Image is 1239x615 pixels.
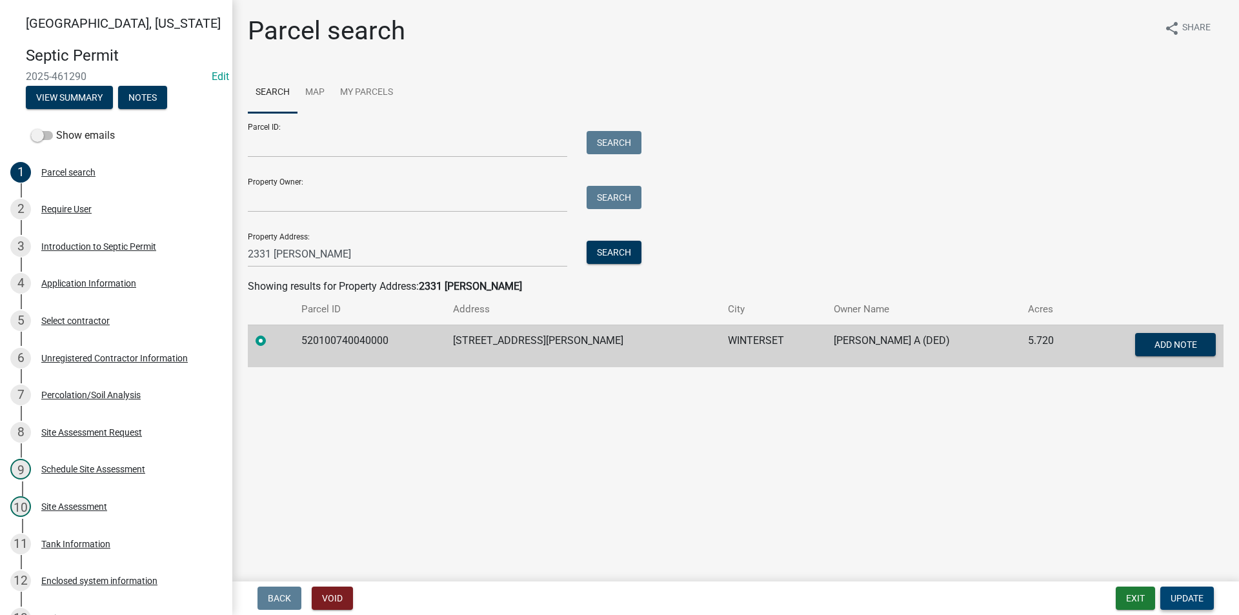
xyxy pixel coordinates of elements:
div: 6 [10,348,31,368]
th: Owner Name [826,294,1021,325]
a: My Parcels [332,72,401,114]
button: Search [587,186,641,209]
th: Address [445,294,720,325]
span: Share [1182,21,1211,36]
div: 9 [10,459,31,479]
div: Percolation/Soil Analysis [41,390,141,399]
th: Parcel ID [294,294,445,325]
td: 520100740040000 [294,325,445,367]
td: 5.720 [1020,325,1082,367]
span: Add Note [1154,339,1196,349]
a: Search [248,72,297,114]
th: City [720,294,826,325]
div: 7 [10,385,31,405]
wm-modal-confirm: Notes [118,93,167,103]
div: 10 [10,496,31,517]
span: 2025-461290 [26,70,206,83]
a: Map [297,72,332,114]
div: 11 [10,534,31,554]
button: View Summary [26,86,113,109]
button: Update [1160,587,1214,610]
button: Void [312,587,353,610]
div: 5 [10,310,31,331]
div: Unregistered Contractor Information [41,354,188,363]
div: Application Information [41,279,136,288]
button: Back [257,587,301,610]
button: shareShare [1154,15,1221,41]
div: Schedule Site Assessment [41,465,145,474]
wm-modal-confirm: Edit Application Number [212,70,229,83]
div: 4 [10,273,31,294]
button: Add Note [1135,333,1216,356]
div: Require User [41,205,92,214]
div: Tank Information [41,539,110,549]
div: Enclosed system information [41,576,157,585]
a: Edit [212,70,229,83]
button: Search [587,131,641,154]
h4: Septic Permit [26,46,222,65]
wm-modal-confirm: Summary [26,93,113,103]
span: Back [268,593,291,603]
span: [GEOGRAPHIC_DATA], [US_STATE] [26,15,221,31]
div: 12 [10,570,31,591]
h1: Parcel search [248,15,405,46]
label: Show emails [31,128,115,143]
span: Update [1171,593,1204,603]
i: share [1164,21,1180,36]
div: Select contractor [41,316,110,325]
div: Parcel search [41,168,96,177]
div: 2 [10,199,31,219]
td: [STREET_ADDRESS][PERSON_NAME] [445,325,720,367]
div: Site Assessment [41,502,107,511]
div: Site Assessment Request [41,428,142,437]
button: Exit [1116,587,1155,610]
div: 1 [10,162,31,183]
td: WINTERSET [720,325,826,367]
button: Notes [118,86,167,109]
div: Showing results for Property Address: [248,279,1224,294]
th: Acres [1020,294,1082,325]
div: Introduction to Septic Permit [41,242,156,251]
div: 8 [10,422,31,443]
td: [PERSON_NAME] A (DED) [826,325,1021,367]
div: 3 [10,236,31,257]
strong: 2331 [PERSON_NAME] [419,280,522,292]
button: Search [587,241,641,264]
